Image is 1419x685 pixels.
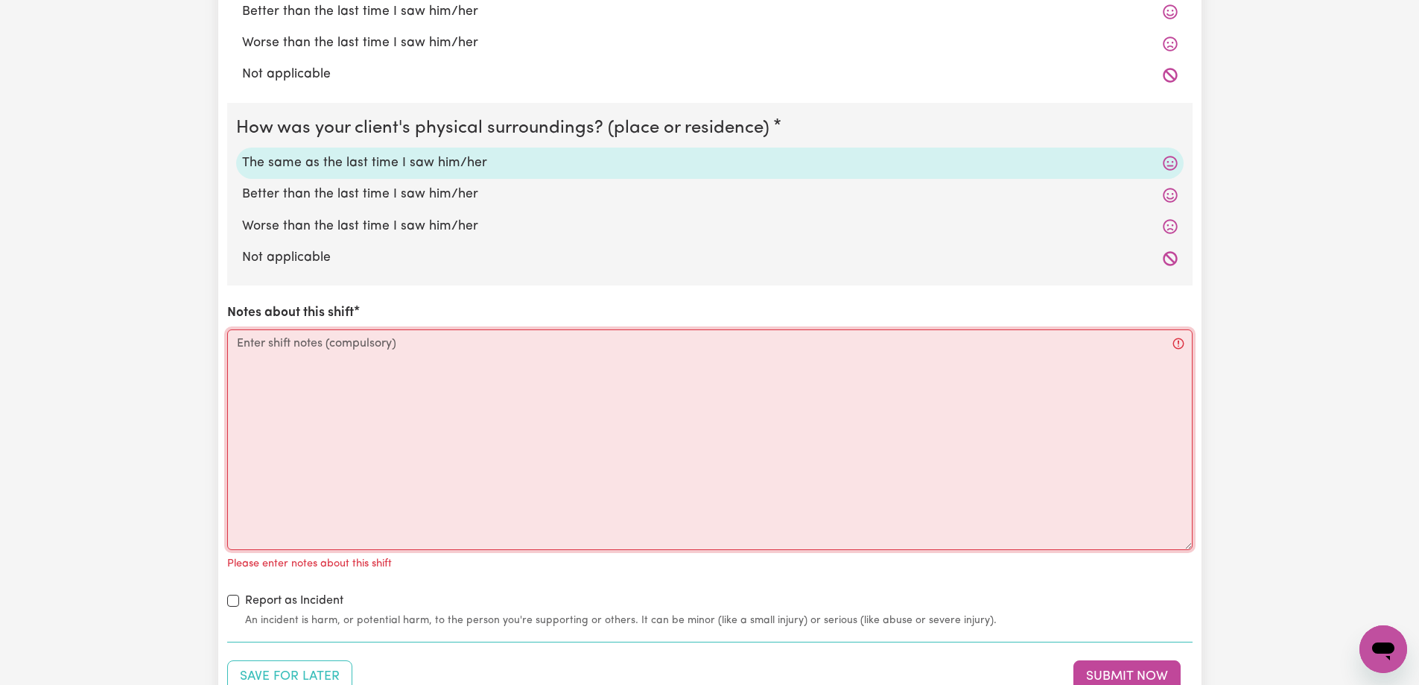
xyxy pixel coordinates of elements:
[242,248,1178,268] label: Not applicable
[227,556,392,572] p: Please enter notes about this shift
[245,592,343,610] label: Report as Incident
[242,217,1178,236] label: Worse than the last time I saw him/her
[245,613,1193,628] small: An incident is harm, or potential harm, to the person you're supporting or others. It can be mino...
[242,2,1178,22] label: Better than the last time I saw him/her
[242,185,1178,204] label: Better than the last time I saw him/her
[236,115,775,142] legend: How was your client's physical surroundings? (place or residence)
[1359,625,1407,673] iframe: Button to launch messaging window
[242,154,1178,173] label: The same as the last time I saw him/her
[227,303,354,323] label: Notes about this shift
[242,65,1178,84] label: Not applicable
[242,34,1178,53] label: Worse than the last time I saw him/her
